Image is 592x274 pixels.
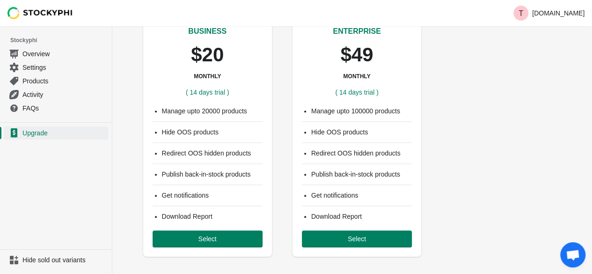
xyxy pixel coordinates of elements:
span: Overview [22,49,106,59]
li: Download Report [162,212,263,221]
a: Products [4,74,108,88]
button: Select [302,230,412,247]
span: ( 14 days trial ) [335,89,379,96]
li: Redirect OOS hidden products [162,148,263,158]
span: BUSINESS [188,27,227,35]
a: Activity [4,88,108,101]
li: Redirect OOS hidden products [311,148,412,158]
a: Hide sold out variants [4,253,108,267]
li: Publish back-in-stock products [311,170,412,179]
li: Download Report [311,212,412,221]
span: ENTERPRISE [333,27,380,35]
span: Products [22,76,106,86]
p: $20 [191,44,224,65]
span: Settings [22,63,106,72]
text: T [519,9,523,17]
span: Hide sold out variants [22,255,106,265]
span: Activity [22,90,106,99]
span: ( 14 days trial ) [186,89,229,96]
button: Avatar with initials T[DOMAIN_NAME] [510,4,588,22]
span: Select [348,235,366,243]
p: $49 [340,44,373,65]
span: Upgrade [22,128,106,138]
li: Get notifications [162,191,263,200]
li: Hide OOS products [162,127,263,137]
span: Stockyphi [10,36,112,45]
p: [DOMAIN_NAME] [532,9,585,17]
img: Stockyphi [7,7,73,19]
li: Hide OOS products [311,127,412,137]
li: Publish back-in-stock products [162,170,263,179]
h3: MONTHLY [194,73,221,80]
li: Manage upto 100000 products [311,106,412,116]
a: Overview [4,47,108,60]
div: Open chat [560,242,585,267]
a: FAQs [4,101,108,115]
li: Manage upto 20000 products [162,106,263,116]
a: Settings [4,60,108,74]
button: Select [153,230,263,247]
span: FAQs [22,104,106,113]
span: Avatar with initials T [513,6,528,21]
h3: MONTHLY [343,73,370,80]
span: Select [198,235,217,243]
li: Get notifications [311,191,412,200]
a: Upgrade [4,126,108,140]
